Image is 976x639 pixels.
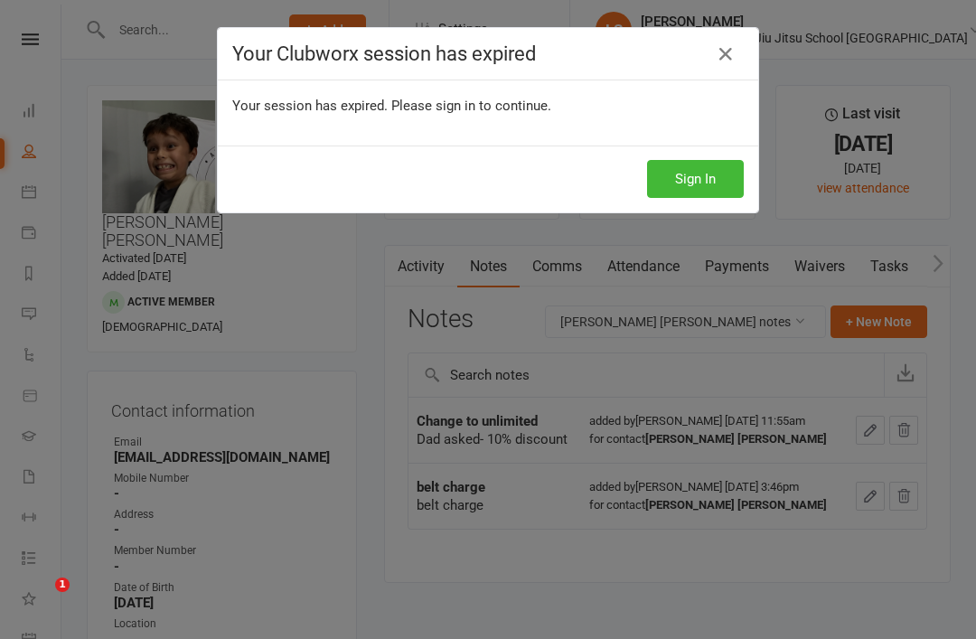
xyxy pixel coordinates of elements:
span: 1 [55,578,70,592]
iframe: Intercom live chat [18,578,61,621]
h4: Your Clubworx session has expired [232,42,744,65]
a: Close [711,40,740,69]
button: Sign In [647,160,744,198]
span: Your session has expired. Please sign in to continue. [232,98,551,114]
